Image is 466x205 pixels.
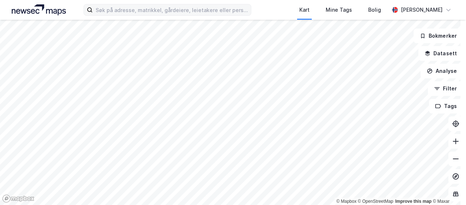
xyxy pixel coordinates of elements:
div: Bolig [368,5,381,14]
div: [PERSON_NAME] [401,5,443,14]
a: Mapbox [336,199,356,204]
a: OpenStreetMap [358,199,393,204]
button: Analyse [421,64,463,78]
button: Datasett [418,46,463,61]
div: Kontrollprogram for chat [429,170,466,205]
iframe: Chat Widget [429,170,466,205]
button: Bokmerker [414,29,463,43]
input: Søk på adresse, matrikkel, gårdeiere, leietakere eller personer [93,4,251,15]
a: Improve this map [395,199,432,204]
div: Kart [299,5,310,14]
div: Mine Tags [326,5,352,14]
a: Mapbox homepage [2,194,34,203]
button: Filter [428,81,463,96]
img: logo.a4113a55bc3d86da70a041830d287a7e.svg [12,4,66,15]
button: Tags [429,99,463,113]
